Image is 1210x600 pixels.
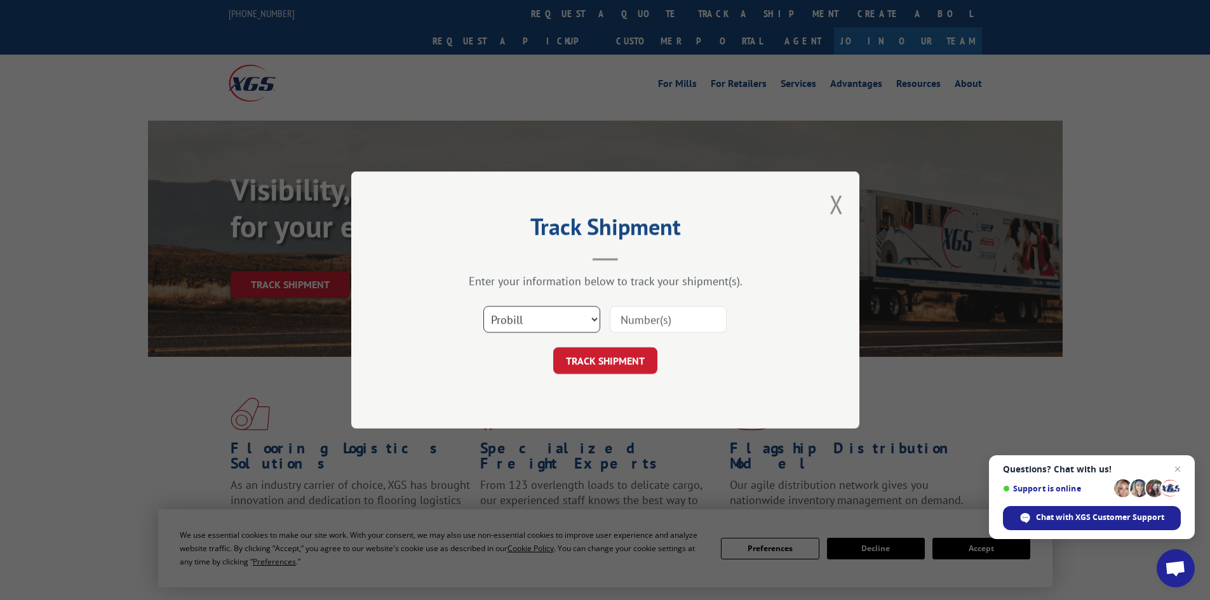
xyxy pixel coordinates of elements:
[553,347,657,374] button: TRACK SHIPMENT
[1157,549,1195,587] div: Open chat
[610,306,727,333] input: Number(s)
[415,218,796,242] h2: Track Shipment
[1003,506,1181,530] div: Chat with XGS Customer Support
[415,274,796,288] div: Enter your information below to track your shipment(s).
[1003,484,1110,493] span: Support is online
[830,187,844,221] button: Close modal
[1036,512,1164,523] span: Chat with XGS Customer Support
[1170,462,1185,477] span: Close chat
[1003,464,1181,474] span: Questions? Chat with us!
